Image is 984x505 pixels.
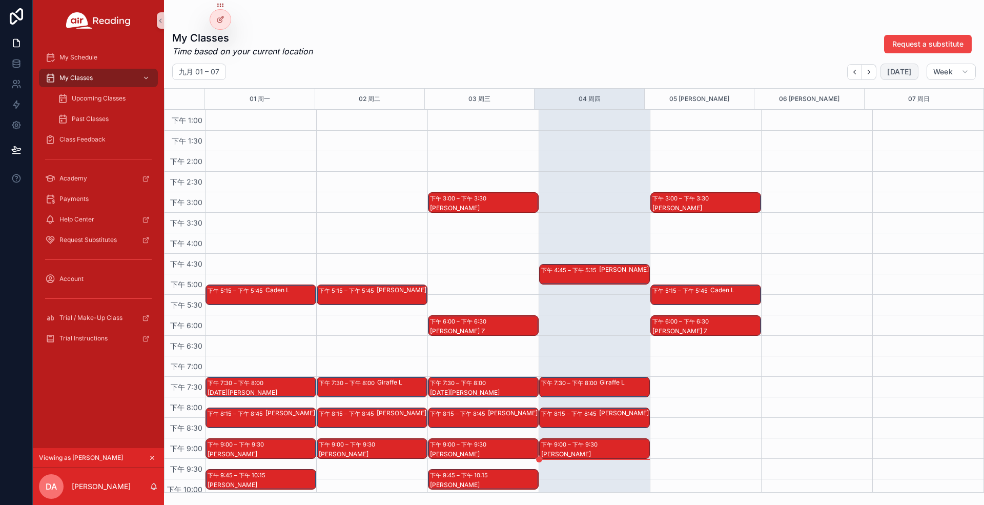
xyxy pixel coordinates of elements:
[169,136,205,145] span: 下午 1:30
[66,12,131,29] img: App logo
[651,285,761,305] div: 下午 5:15 – 下午 5:45Caden L
[430,409,488,419] div: 下午 8:15 – 下午 8:45
[430,439,489,450] div: 下午 9:00 – 下午 9:30
[862,64,876,80] button: Next
[779,89,839,109] button: 06 [PERSON_NAME]
[39,309,158,327] a: Trial / Make-Up Class
[39,190,158,208] a: Payments
[359,89,380,109] div: 02 周二
[317,285,427,305] div: 下午 5:15 – 下午 5:45[PERSON_NAME]
[39,69,158,87] a: My Classes
[59,53,97,62] span: My Schedule
[927,64,976,80] button: Week
[908,89,930,109] button: 07 周日
[651,193,761,212] div: 下午 3:00 – 下午 3:30[PERSON_NAME]
[319,439,378,450] div: 下午 9:00 – 下午 9:30
[172,31,313,45] h1: My Classes
[208,409,265,419] div: 下午 8:15 – 下午 8:45
[430,470,490,480] div: 下午 9:45 – 下午 10:15
[428,470,538,489] div: 下午 9:45 – 下午 10:15[PERSON_NAME]
[168,280,205,289] span: 下午 5:00
[51,89,158,108] a: Upcoming Classes
[168,382,205,391] span: 下午 7:30
[317,439,427,458] div: 下午 9:00 – 下午 9:30[PERSON_NAME]
[317,377,427,397] div: 下午 7:30 – 下午 8:00Giraffe L
[168,321,205,330] span: 下午 6:00
[72,481,131,492] p: [PERSON_NAME]
[51,110,158,128] a: Past Classes
[208,470,268,480] div: 下午 9:45 – 下午 10:15
[377,378,426,387] div: Giraffe L
[377,286,426,294] div: [PERSON_NAME]
[206,377,316,397] div: 下午 7:30 – 下午 8:00[DATE][PERSON_NAME]
[880,64,918,80] button: [DATE]
[892,39,963,49] span: Request a substitute
[541,409,599,419] div: 下午 8:15 – 下午 8:45
[168,362,205,371] span: 下午 7:00
[39,231,158,249] a: Request Substitutes
[430,450,538,458] div: [PERSON_NAME]
[208,389,315,397] div: [DATE][PERSON_NAME]
[168,300,205,309] span: 下午 5:30
[428,193,538,212] div: 下午 3:00 – 下午 3:30[PERSON_NAME]
[319,450,426,458] div: [PERSON_NAME]
[430,193,489,204] div: 下午 3:00 – 下午 3:30
[319,378,377,388] div: 下午 7:30 – 下午 8:00
[59,195,89,203] span: Payments
[250,89,270,109] button: 01 周一
[541,450,649,458] div: [PERSON_NAME]
[428,377,538,397] div: 下午 7:30 – 下午 8:00[DATE][PERSON_NAME]
[847,64,862,80] button: Back
[430,389,538,397] div: [DATE][PERSON_NAME]
[579,89,601,109] button: 04 周四
[179,67,219,77] h2: 九月 01 – 07
[168,403,205,412] span: 下午 8:00
[319,409,377,419] div: 下午 8:15 – 下午 8:45
[169,116,205,125] span: 下午 1:00
[59,174,87,183] span: Academy
[208,481,315,489] div: [PERSON_NAME]
[206,470,316,489] div: 下午 9:45 – 下午 10:15[PERSON_NAME]
[39,48,158,67] a: My Schedule
[651,316,761,335] div: 下午 6:00 – 下午 6:30[PERSON_NAME] Z
[540,439,649,458] div: 下午 9:00 – 下午 9:30[PERSON_NAME]
[541,439,600,450] div: 下午 9:00 – 下午 9:30
[540,377,649,397] div: 下午 7:30 – 下午 8:00Giraffe L
[168,423,205,432] span: 下午 8:30
[59,334,108,342] span: Trial Instructions
[540,408,649,428] div: 下午 8:15 – 下午 8:45[PERSON_NAME]
[541,378,600,388] div: 下午 7:30 – 下午 8:00
[430,204,538,212] div: [PERSON_NAME]
[168,444,205,453] span: 下午 9:00
[59,275,84,283] span: Account
[59,135,106,144] span: Class Feedback
[430,378,488,388] div: 下午 7:30 – 下午 8:00
[168,177,205,186] span: 下午 2:30
[59,215,94,224] span: Help Center
[599,266,649,274] div: [PERSON_NAME]
[46,480,57,493] span: DA
[39,270,158,288] a: Account
[265,286,315,294] div: Caden L
[430,327,538,335] div: [PERSON_NAME] Z
[600,378,649,387] div: Giraffe L
[652,204,760,212] div: [PERSON_NAME]
[319,286,377,296] div: 下午 5:15 – 下午 5:45
[39,454,123,462] span: Viewing as [PERSON_NAME]
[59,236,117,244] span: Request Substitutes
[430,481,538,489] div: [PERSON_NAME]
[541,265,599,275] div: 下午 4:45 – 下午 5:15
[206,408,316,428] div: 下午 8:15 – 下午 8:45[PERSON_NAME]
[652,193,711,204] div: 下午 3:00 – 下午 3:30
[669,89,729,109] button: 05 [PERSON_NAME]
[206,439,316,458] div: 下午 9:00 – 下午 9:30[PERSON_NAME]
[39,210,158,229] a: Help Center
[168,198,205,207] span: 下午 3:00
[168,239,205,248] span: 下午 4:00
[468,89,490,109] button: 03 周三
